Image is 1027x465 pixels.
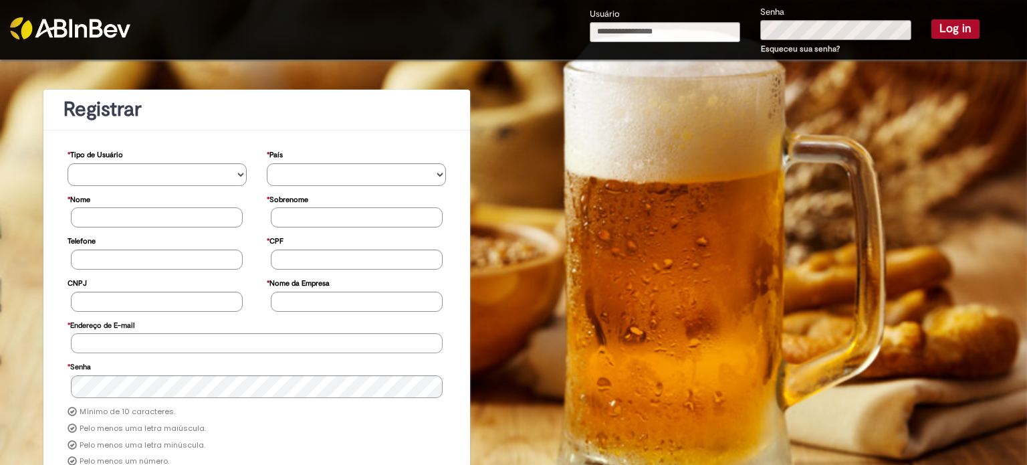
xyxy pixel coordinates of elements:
img: ABInbev-white.png [10,17,130,39]
h1: Registrar [64,98,450,120]
label: Tipo de Usuário [68,144,123,163]
label: País [267,144,283,163]
label: CPF [267,230,283,250]
label: Usuário [590,8,620,21]
button: Log in [931,19,980,38]
label: Nome [68,189,90,208]
label: Endereço de E-mail [68,314,134,334]
label: Sobrenome [267,189,308,208]
label: Senha [68,356,91,375]
label: Senha [760,6,784,19]
label: Pelo menos uma letra maiúscula. [80,424,206,434]
label: Mínimo de 10 caracteres. [80,407,175,417]
label: Nome da Empresa [267,272,330,292]
label: Telefone [68,230,96,250]
label: CNPJ [68,272,87,292]
a: Esqueceu sua senha? [761,43,840,54]
label: Pelo menos uma letra minúscula. [80,440,205,451]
